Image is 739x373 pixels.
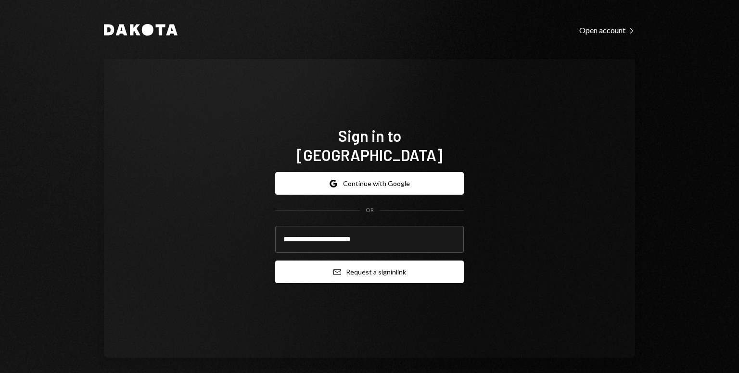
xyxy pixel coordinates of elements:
[275,172,464,195] button: Continue with Google
[366,206,374,214] div: OR
[579,25,635,35] a: Open account
[579,25,635,35] div: Open account
[275,126,464,164] h1: Sign in to [GEOGRAPHIC_DATA]
[275,261,464,283] button: Request a signinlink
